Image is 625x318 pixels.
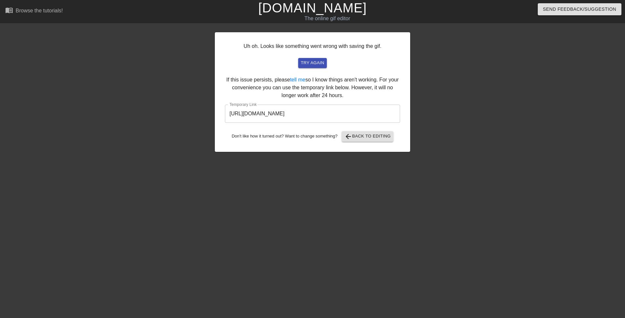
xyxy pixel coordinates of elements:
span: menu_book [5,6,13,14]
a: Browse the tutorials! [5,6,63,16]
span: Back to Editing [344,133,391,140]
button: Back to Editing [342,131,394,142]
div: Don't like how it turned out? Want to change something? [225,131,400,142]
span: Send Feedback/Suggestion [543,5,616,13]
span: arrow_back [344,133,352,140]
div: The online gif editor [212,15,443,22]
input: bare [225,105,400,123]
button: try again [298,58,327,68]
div: Uh oh. Looks like something went wrong with saving the gif. If this issue persists, please so I k... [215,32,410,152]
a: tell me [290,77,305,82]
a: [DOMAIN_NAME] [258,1,367,15]
div: Browse the tutorials! [16,8,63,13]
button: Send Feedback/Suggestion [538,3,621,15]
span: try again [301,59,324,67]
